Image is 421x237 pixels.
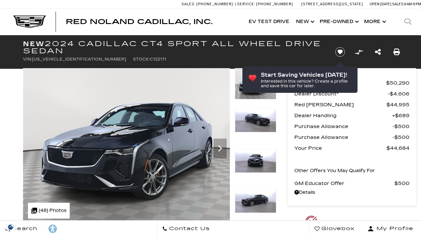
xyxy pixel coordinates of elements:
[235,2,295,6] a: Service: [PHONE_NUMBER]
[150,57,166,62] span: C122111
[294,144,409,153] a: Your Price $44,684
[256,2,293,6] span: [PHONE_NUMBER]
[235,68,276,99] img: New 2024 Black Raven Cadillac Sport image 1
[294,89,409,98] a: Dealer Discount* $4,606
[294,122,409,131] a: Purchase Allowance $500
[294,133,392,142] span: Purchase Allowance
[374,224,413,233] span: My Profile
[294,78,409,88] a: MSRP $50,290
[294,111,392,120] span: Dealer Handling
[360,221,421,237] button: Open user profile menu
[23,40,45,48] strong: New
[354,47,364,57] button: Compare vehicle
[294,89,388,98] span: Dealer Discount*
[309,221,360,237] a: Glovebox
[235,149,276,173] img: New 2024 Black Raven Cadillac Sport image 3
[196,2,233,6] span: [PHONE_NUMBER]
[23,57,32,62] span: VIN:
[301,2,363,6] a: [STREET_ADDRESS][US_STATE]
[235,190,276,213] img: New 2024 Black Raven Cadillac Sport image 4
[388,89,409,98] span: $4,606
[386,144,409,153] span: $44,684
[133,57,150,62] span: Stock:
[3,224,18,230] img: Opt-Out Icon
[294,100,409,109] a: Red [PERSON_NAME] $44,995
[182,2,195,6] span: Sales:
[157,221,215,237] a: Contact Us
[245,9,293,35] a: EV Test Drive
[237,2,255,6] span: Service:
[294,78,386,88] span: MSRP
[392,2,404,6] span: Sales:
[294,122,392,131] span: Purchase Allowance
[316,9,361,35] a: Pre-Owned
[294,188,409,197] a: Details
[370,2,391,6] span: Open [DATE]
[182,2,235,6] a: Sales: [PHONE_NUMBER]
[392,133,409,142] span: $500
[32,57,126,62] span: [US_VEHICLE_IDENTIFICATION_NUMBER]
[66,18,212,26] span: Red Noland Cadillac, Inc.
[167,224,210,233] span: Contact Us
[28,203,70,219] div: (48) Photos
[23,40,324,55] h1: 2024 Cadillac CT4 Sport All Wheel Drive Sedan
[361,9,388,35] button: More
[294,166,375,175] p: Other Offers You May Qualify For
[386,78,409,88] span: $50,290
[320,224,355,233] span: Glovebox
[66,18,212,25] a: Red Noland Cadillac, Inc.
[393,47,400,57] a: Print this New 2024 Cadillac CT4 Sport All Wheel Drive Sedan
[294,100,386,109] span: Red [PERSON_NAME]
[386,100,409,109] span: $44,995
[294,111,409,120] a: Dealer Handling $689
[294,133,409,142] a: Purchase Allowance $500
[294,144,386,153] span: Your Price
[294,179,394,188] span: GM Educator Offer
[13,15,46,28] img: Cadillac Dark Logo with Cadillac White Text
[394,179,409,188] span: $500
[293,9,316,35] a: New
[404,2,421,6] span: 9 AM-6 PM
[23,68,230,224] img: New 2024 Black Raven Cadillac Sport image 1
[333,47,347,57] button: Save vehicle
[213,139,227,158] div: Next
[235,109,276,132] img: New 2024 Black Raven Cadillac Sport image 2
[375,47,381,57] a: Share this New 2024 Cadillac CT4 Sport All Wheel Drive Sedan
[294,179,409,188] a: GM Educator Offer $500
[392,111,409,120] span: $689
[10,224,37,233] span: Search
[392,122,409,131] span: $500
[3,224,18,230] section: Click to Open Cookie Consent Modal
